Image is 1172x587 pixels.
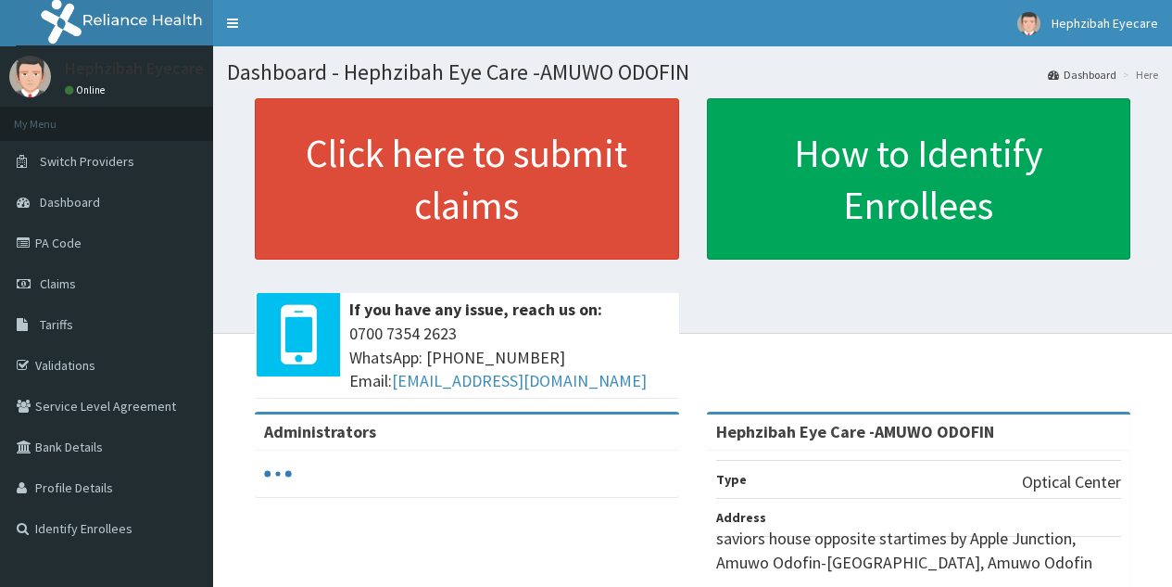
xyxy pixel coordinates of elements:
p: Optical Center [1022,470,1121,494]
p: saviors house opposite startimes by Apple Junction, Amuwo Odofin-[GEOGRAPHIC_DATA], Amuwo Odofin [716,527,1122,574]
span: Switch Providers [40,153,134,170]
a: Dashboard [1048,67,1116,83]
svg: audio-loading [264,460,292,488]
span: Dashboard [40,194,100,211]
a: [EMAIL_ADDRESS][DOMAIN_NAME] [392,370,647,391]
b: If you have any issue, reach us on: [349,299,602,320]
b: Address [716,509,766,526]
li: Here [1118,67,1158,83]
b: Administrators [264,421,376,442]
strong: Hephzibah Eye Care -AMUWO ODOFIN [716,421,994,442]
span: Hephzibah Eyecare [1052,15,1158,32]
img: User Image [1017,12,1040,35]
img: User Image [9,56,51,97]
a: How to Identify Enrollees [707,98,1131,260]
a: Click here to submit claims [255,98,679,260]
span: Claims [40,275,76,292]
h1: Dashboard - Hephzibah Eye Care -AMUWO ODOFIN [227,60,1158,84]
span: 0700 7354 2623 WhatsApp: [PHONE_NUMBER] Email: [349,322,670,393]
a: Online [65,83,109,96]
span: Tariffs [40,316,73,333]
p: Hephzibah Eyecare [65,60,204,77]
b: Type [716,471,747,488]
